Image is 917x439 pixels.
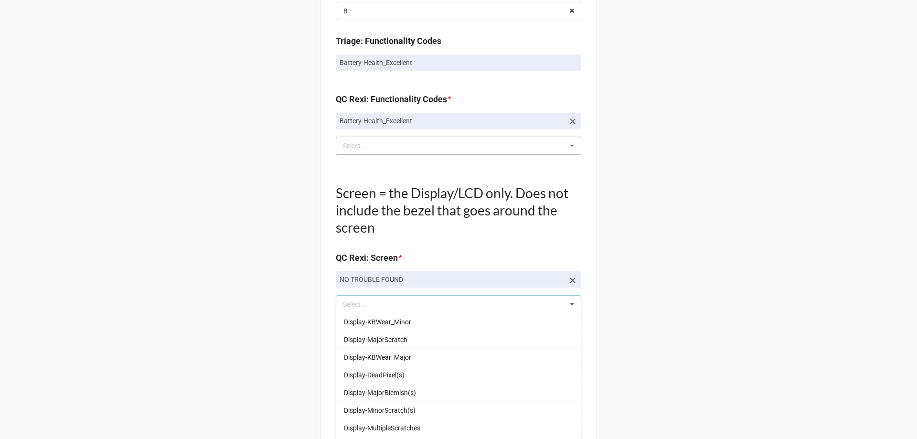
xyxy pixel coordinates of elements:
span: Display-DeadPixel(s) [344,371,405,379]
span: Display-MultipleScratches [344,424,420,432]
label: Triage: Functionality Codes [336,34,441,48]
p: Battery-Health_Excellent [340,58,577,67]
span: Display-KBWear_Minor [344,318,411,326]
p: NO TROUBLE FOUND [340,275,564,284]
p: Battery-Health_Excellent [340,116,564,126]
span: Display-MajorScratch [344,336,407,343]
span: Display-MinorScratch(s) [344,407,416,414]
span: Display-MajorBlemish(s) [344,389,416,396]
span: Display-KBWear_Major [344,353,411,361]
h1: Screen = the Display/LCD only. Does not include the bezel that goes around the screen [336,184,581,236]
label: QC Rexi: Screen [336,251,398,265]
label: QC Rexi: Functionality Codes [336,93,447,106]
div: Select ... [341,140,382,151]
div: B [343,8,348,14]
